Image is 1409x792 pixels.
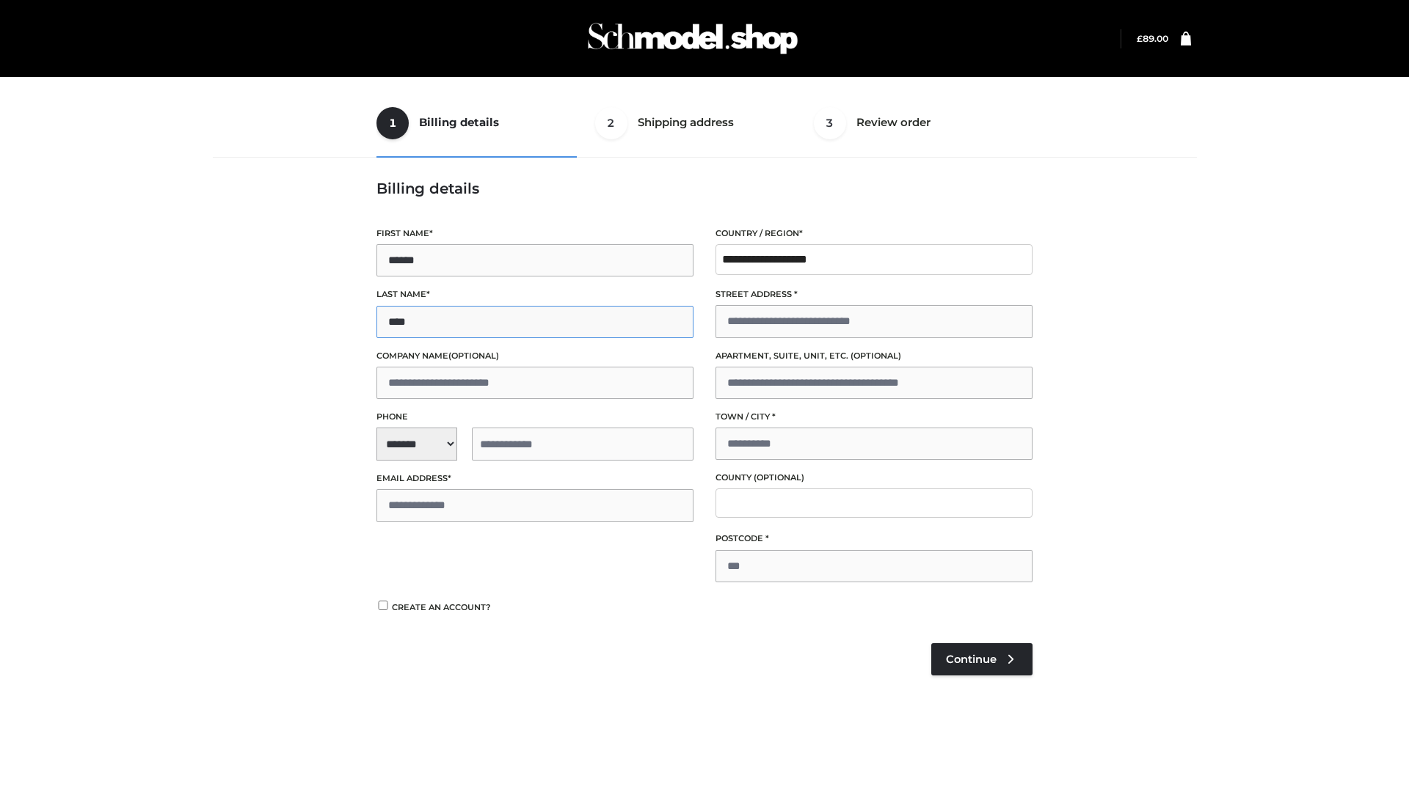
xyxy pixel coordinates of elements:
span: Create an account? [392,602,491,612]
h3: Billing details [376,180,1033,197]
span: £ [1137,33,1143,44]
img: Schmodel Admin 964 [583,10,803,67]
a: Continue [931,643,1033,675]
a: £89.00 [1137,33,1168,44]
label: Phone [376,410,693,424]
label: Town / City [716,410,1033,424]
label: Last name [376,287,693,301]
label: Email address [376,472,693,485]
label: Postcode [716,532,1033,546]
label: County [716,471,1033,485]
label: Apartment, suite, unit, etc. [716,349,1033,363]
label: Company name [376,349,693,363]
label: Street address [716,287,1033,301]
span: (optional) [448,351,499,361]
bdi: 89.00 [1137,33,1168,44]
input: Create an account? [376,601,390,610]
span: Continue [946,653,997,666]
span: (optional) [754,472,804,483]
span: (optional) [851,351,901,361]
label: First name [376,227,693,241]
label: Country / Region [716,227,1033,241]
